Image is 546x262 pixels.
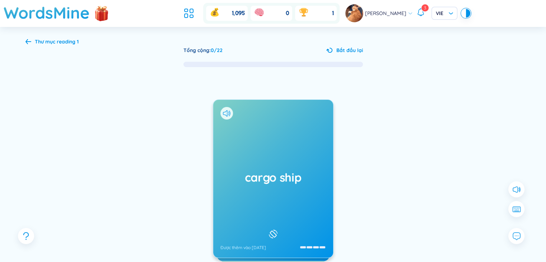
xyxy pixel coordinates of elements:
[25,39,79,46] a: Thư mục reading 1
[326,46,363,54] button: Bắt đầu lại
[220,245,266,251] div: Được thêm vào [DATE]
[22,231,31,240] span: question
[94,3,109,24] img: flashSalesIcon.a7f4f837.png
[365,9,406,17] span: [PERSON_NAME]
[232,9,245,17] span: 1,095
[421,4,429,11] sup: 3
[57,38,79,45] b: reading 1
[286,9,289,17] span: 0
[35,38,79,45] span: Thư mục
[424,5,426,10] span: 3
[345,4,365,22] a: avatar
[211,47,223,53] span: 0 / 22
[220,169,326,185] h1: cargo ship
[436,10,453,17] span: VIE
[332,9,334,17] span: 1
[183,47,211,53] span: Tổng cộng :
[336,46,363,54] span: Bắt đầu lại
[345,4,363,22] img: avatar
[18,228,34,244] button: question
